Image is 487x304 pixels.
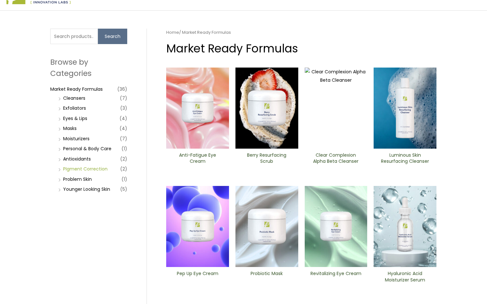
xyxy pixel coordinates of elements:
a: Younger Looking Skin [63,186,110,192]
a: Masks [63,125,77,132]
a: Hyaluronic Acid Moisturizer Serum [379,271,431,285]
img: Probiotic Mask [235,186,298,267]
span: (2) [120,154,127,163]
a: Eyes & Lips [63,115,87,122]
a: PIgment Correction [63,166,108,172]
h2: Revitalizing ​Eye Cream [310,271,362,283]
a: Revitalizing ​Eye Cream [310,271,362,285]
a: Home [166,29,179,35]
a: Cleansers [63,95,85,101]
span: (5) [120,185,127,194]
span: (36) [117,85,127,94]
img: Luminous Skin Resurfacing ​Cleanser [374,68,436,149]
img: Pep Up Eye Cream [166,186,229,267]
a: Luminous Skin Resurfacing ​Cleanser [379,152,431,167]
span: (1) [121,144,127,153]
span: (2) [120,164,127,173]
img: Hyaluronic moisturizer Serum [374,186,436,267]
h2: Clear Complexion Alpha Beta ​Cleanser [310,152,362,164]
a: Berry Resurfacing Scrub [241,152,293,167]
a: Antioxidants [63,156,91,162]
span: (3) [120,104,127,113]
a: Anti-Fatigue Eye Cream [172,152,224,167]
a: Moisturizers [63,135,90,142]
button: Search [98,29,127,44]
span: (1) [121,175,127,184]
input: Search products… [50,29,98,44]
h2: Probiotic Mask [241,271,293,283]
a: Problem Skin [63,176,92,182]
nav: Breadcrumb [166,29,436,36]
span: (7) [120,134,127,143]
a: Clear Complexion Alpha Beta ​Cleanser [310,152,362,167]
a: Personal & Body Care [63,145,111,152]
img: Berry Resurfacing Scrub [235,68,298,149]
a: Market Ready Formulas [50,86,103,92]
img: Anti Fatigue Eye Cream [166,68,229,149]
img: Revitalizing ​Eye Cream [305,186,368,267]
span: (4) [119,114,127,123]
h2: Hyaluronic Acid Moisturizer Serum [379,271,431,283]
h2: Luminous Skin Resurfacing ​Cleanser [379,152,431,164]
h2: Berry Resurfacing Scrub [241,152,293,164]
h2: Browse by Categories [50,57,127,78]
img: Clear Complexion Alpha Beta ​Cleanser [305,68,368,149]
span: (7) [120,94,127,103]
span: (4) [119,124,127,133]
a: Pep Up Eye Cream [172,271,224,285]
a: Exfoliators [63,105,86,111]
h2: Anti-Fatigue Eye Cream [172,152,224,164]
a: Probiotic Mask [241,271,293,285]
h1: Market Ready Formulas [166,41,436,56]
h2: Pep Up Eye Cream [172,271,224,283]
